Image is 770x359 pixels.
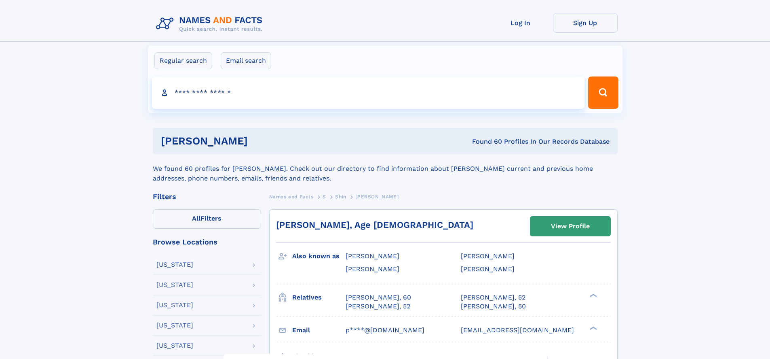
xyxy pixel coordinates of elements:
a: Names and Facts [269,191,314,202]
span: [PERSON_NAME] [461,265,515,273]
div: Browse Locations [153,238,261,246]
div: View Profile [551,217,590,236]
div: We found 60 profiles for [PERSON_NAME]. Check out our directory to find information about [PERSON... [153,154,618,183]
span: [PERSON_NAME] [346,265,399,273]
a: Shin [335,191,346,202]
div: [US_STATE] [156,302,193,308]
span: [PERSON_NAME] [461,252,515,260]
a: S [323,191,326,202]
div: [US_STATE] [156,342,193,349]
label: Regular search [154,52,212,69]
input: search input [152,76,585,109]
a: Log In [488,13,553,33]
img: Logo Names and Facts [153,13,269,35]
div: [US_STATE] [156,282,193,288]
a: [PERSON_NAME], 50 [461,302,526,311]
span: [EMAIL_ADDRESS][DOMAIN_NAME] [461,326,574,334]
h1: [PERSON_NAME] [161,136,360,146]
a: [PERSON_NAME], 60 [346,293,411,302]
h3: Relatives [292,291,346,304]
span: All [192,215,200,222]
a: [PERSON_NAME], Age [DEMOGRAPHIC_DATA] [276,220,473,230]
span: S [323,194,326,200]
span: Shin [335,194,346,200]
a: View Profile [530,217,610,236]
label: Email search [221,52,271,69]
div: ❯ [588,293,597,298]
div: Found 60 Profiles In Our Records Database [360,137,610,146]
div: [US_STATE] [156,322,193,329]
a: [PERSON_NAME], 52 [461,293,525,302]
a: [PERSON_NAME], 52 [346,302,410,311]
div: [US_STATE] [156,261,193,268]
button: Search Button [588,76,618,109]
h3: Email [292,323,346,337]
div: ❯ [588,325,597,331]
span: [PERSON_NAME] [346,252,399,260]
h3: Also known as [292,249,346,263]
label: Filters [153,209,261,229]
span: [PERSON_NAME] [355,194,399,200]
a: Sign Up [553,13,618,33]
div: Filters [153,193,261,200]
